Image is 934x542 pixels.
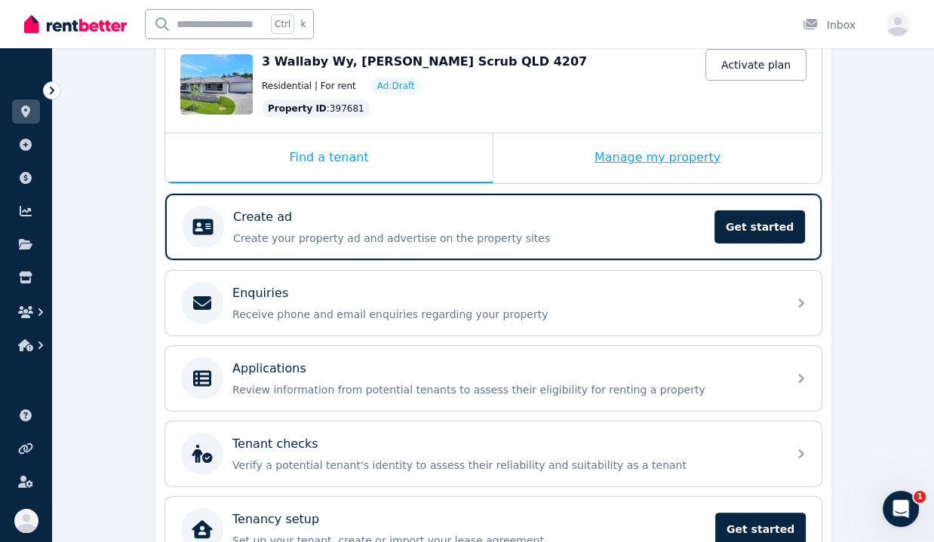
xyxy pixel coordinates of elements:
[233,231,705,246] p: Create your property ad and advertise on the property sites
[493,133,822,183] div: Manage my property
[232,458,779,473] p: Verify a potential tenant's identity to assess their reliability and suitability as a tenant
[705,49,806,81] a: Activate plan
[232,510,319,528] p: Tenancy setup
[803,17,856,32] div: Inbox
[268,103,327,115] span: Property ID
[165,346,822,411] a: ApplicationsReview information from potential tenants to assess their eligibility for renting a p...
[24,13,127,35] img: RentBetter
[262,54,587,69] span: 3 Wallaby Wy, [PERSON_NAME] Scrub QLD 4207
[232,307,779,322] p: Receive phone and email enquiries regarding your property
[271,14,294,34] span: Ctrl
[165,421,822,486] a: Tenant checksVerify a potential tenant's identity to assess their reliability and suitability as ...
[262,100,370,118] div: : 397681
[233,208,292,226] p: Create ad
[377,80,415,92] span: Ad: Draft
[232,360,306,378] p: Applications
[883,491,919,527] iframe: Intercom live chat
[232,284,288,302] p: Enquiries
[165,133,493,183] div: Find a tenant
[262,80,356,92] span: Residential | For rent
[914,491,926,503] span: 1
[232,382,779,397] p: Review information from potential tenants to assess their eligibility for renting a property
[300,18,306,30] span: k
[165,194,822,260] a: Create adCreate your property ad and advertise on the property sitesGet started
[165,271,822,335] a: EnquiriesReceive phone and email enquiries regarding your property
[232,435,318,453] p: Tenant checks
[714,210,805,243] span: Get started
